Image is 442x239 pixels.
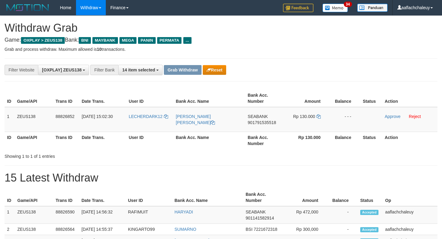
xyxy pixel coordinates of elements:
[360,90,382,107] th: Status
[283,4,313,12] img: Feedback.jpg
[79,90,126,107] th: Date Trans.
[82,114,113,119] span: [DATE] 15:02:30
[183,37,192,44] span: ...
[126,90,173,107] th: User ID
[243,189,282,206] th: Bank Acc. Number
[56,114,74,119] span: 88826852
[383,206,437,224] td: aaflachchaleuy
[15,224,53,235] td: ZEUS138
[126,189,172,206] th: User ID
[284,132,330,149] th: Rp 130.000
[38,65,89,75] button: [OXPLAY] ZEUS138
[383,224,437,235] td: aaflachchaleuy
[293,114,315,119] span: Rp 130.000
[246,216,274,220] span: Copy 901141582914 to clipboard
[15,132,53,149] th: Game/API
[5,132,15,149] th: ID
[5,151,180,159] div: Showing 1 to 1 of 1 entries
[90,65,118,75] div: Filter Bank
[53,206,79,224] td: 88826590
[330,107,361,132] td: - - -
[360,210,378,215] span: Accepted
[327,189,358,206] th: Balance
[248,120,276,125] span: Copy 901791535518 to clipboard
[79,132,126,149] th: Date Trans.
[282,224,327,235] td: Rp 300,000
[126,132,173,149] th: User ID
[129,114,168,119] a: LECHERDARK12
[284,90,330,107] th: Amount
[53,189,79,206] th: Trans ID
[172,189,243,206] th: Bank Acc. Name
[129,114,162,119] span: LECHERDARK12
[248,114,268,119] span: SEABANK
[358,189,383,206] th: Status
[173,90,245,107] th: Bank Acc. Name
[360,227,378,232] span: Accepted
[53,132,79,149] th: Trans ID
[42,68,81,72] span: [OXPLAY] ZEUS138
[21,37,65,44] span: OXPLAY > ZEUS138
[15,90,53,107] th: Game/API
[173,132,245,149] th: Bank Acc. Name
[327,224,358,235] td: -
[282,206,327,224] td: Rp 472,000
[53,224,79,235] td: 88826564
[5,3,51,12] img: MOTION_logo.png
[126,206,172,224] td: RAFIMUIT
[176,114,215,125] a: [PERSON_NAME] [PERSON_NAME]
[383,189,437,206] th: Op
[330,132,361,149] th: Balance
[5,37,437,43] h4: Game: Bank:
[119,37,137,44] span: MEGA
[5,172,437,184] h1: 15 Latest Withdraw
[282,189,327,206] th: Amount
[360,132,382,149] th: Status
[323,4,348,12] img: Button%20Memo.svg
[79,206,126,224] td: [DATE] 14:56:32
[203,65,226,75] button: Reset
[5,65,38,75] div: Filter Website
[316,114,321,119] a: Copy 130000 to clipboard
[254,227,277,232] span: Copy 7221672318 to clipboard
[164,65,201,75] button: Grab Withdraw
[5,46,437,52] p: Grab and process withdraw. Maximum allowed is transactions.
[382,90,437,107] th: Action
[79,37,91,44] span: BNI
[245,90,284,107] th: Bank Acc. Number
[122,68,155,72] span: 14 item selected
[5,90,15,107] th: ID
[118,65,163,75] button: 14 item selected
[5,22,437,34] h1: Withdraw Grab
[357,4,388,12] img: panduan.png
[92,37,118,44] span: MAYBANK
[382,132,437,149] th: Action
[5,189,15,206] th: ID
[246,210,266,214] span: SEABANK
[126,224,172,235] td: KINGARTO99
[53,90,79,107] th: Trans ID
[344,2,352,7] span: 34
[330,90,361,107] th: Balance
[174,227,196,232] a: SUMARNO
[5,224,15,235] td: 2
[15,107,53,132] td: ZEUS138
[79,224,126,235] td: [DATE] 14:55:37
[246,227,253,232] span: BSI
[327,206,358,224] td: -
[138,37,155,44] span: PANIN
[245,132,284,149] th: Bank Acc. Number
[5,206,15,224] td: 1
[97,47,102,52] strong: 10
[409,114,421,119] a: Reject
[15,206,53,224] td: ZEUS138
[174,210,193,214] a: HARYADI
[79,189,126,206] th: Date Trans.
[5,107,15,132] td: 1
[385,114,400,119] a: Approve
[15,189,53,206] th: Game/API
[157,37,182,44] span: PERMATA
